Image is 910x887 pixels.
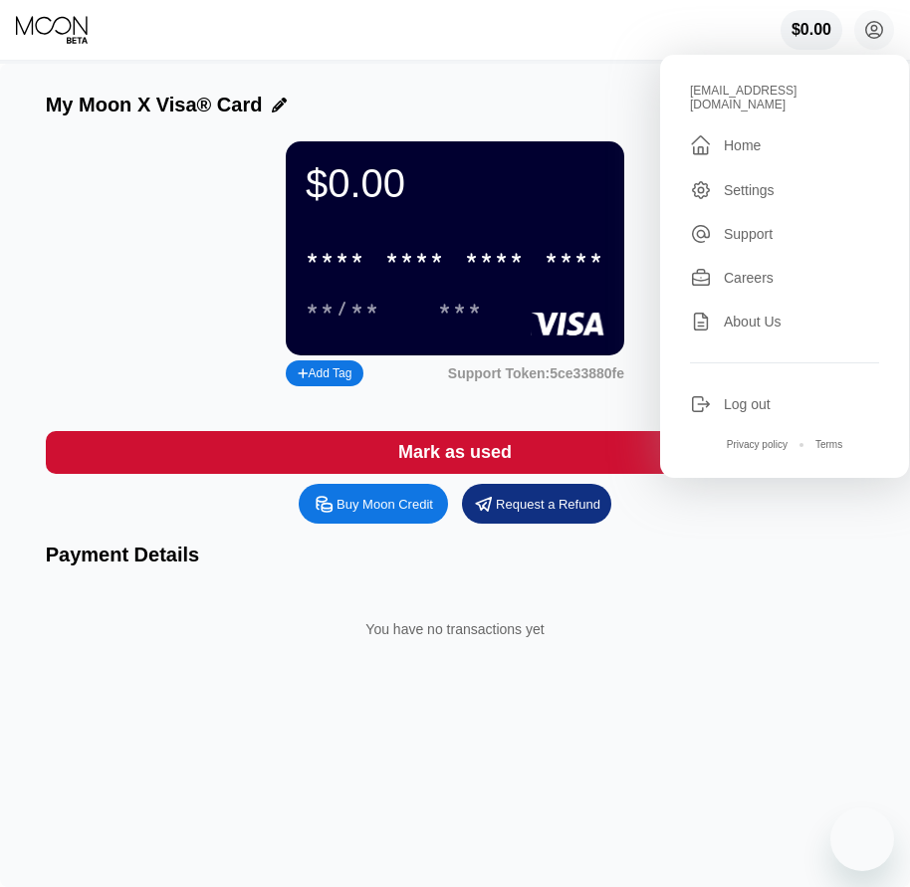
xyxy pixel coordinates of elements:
[462,484,611,524] div: Request a Refund
[724,182,775,198] div: Settings
[496,496,600,513] div: Request a Refund
[398,441,512,464] div: Mark as used
[690,133,879,157] div: Home
[690,133,712,157] div: 
[46,94,263,116] div: My Moon X Visa® Card
[727,439,788,450] div: Privacy policy
[690,223,879,245] div: Support
[298,366,351,380] div: Add Tag
[724,270,774,286] div: Careers
[448,365,624,381] div: Support Token:5ce33880fe
[690,267,879,289] div: Careers
[62,601,849,657] div: You have no transactions yet
[690,84,879,111] div: [EMAIL_ADDRESS][DOMAIN_NAME]
[337,496,433,513] div: Buy Moon Credit
[299,484,448,524] div: Buy Moon Credit
[781,10,842,50] div: $0.00
[724,137,761,153] div: Home
[286,360,363,386] div: Add Tag
[46,431,865,474] div: Mark as used
[690,393,879,415] div: Log out
[690,311,879,333] div: About Us
[724,396,771,412] div: Log out
[815,439,842,450] div: Terms
[724,226,773,242] div: Support
[830,807,894,871] iframe: Button to launch messaging window
[690,179,879,201] div: Settings
[792,21,831,39] div: $0.00
[724,314,782,330] div: About Us
[448,365,624,381] div: Support Token: 5ce33880fe
[46,544,865,566] div: Payment Details
[306,161,604,206] div: $0.00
